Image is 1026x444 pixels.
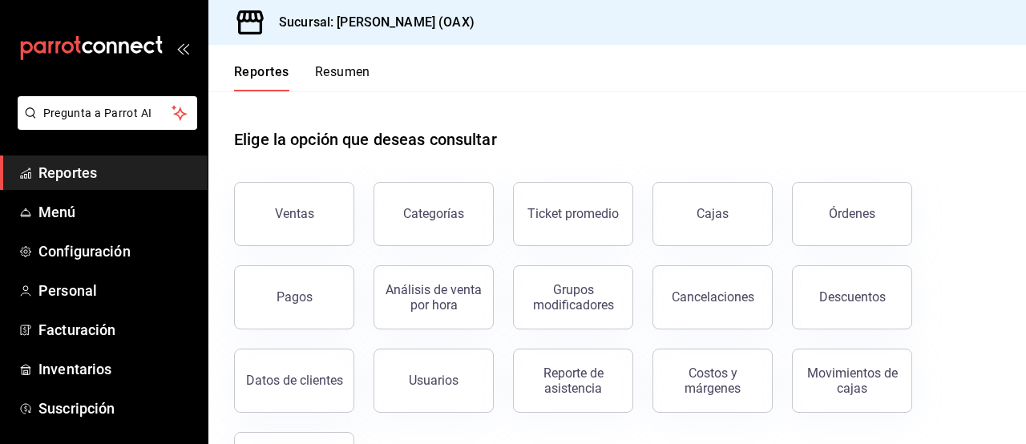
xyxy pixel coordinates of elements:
[234,64,370,91] div: navigation tabs
[277,289,313,305] div: Pagos
[176,42,189,54] button: open_drawer_menu
[38,280,195,301] span: Personal
[523,365,623,396] div: Reporte de asistencia
[275,206,314,221] div: Ventas
[18,96,197,130] button: Pregunta a Parrot AI
[246,373,343,388] div: Datos de clientes
[663,365,762,396] div: Costos y márgenes
[234,182,354,246] button: Ventas
[374,182,494,246] button: Categorías
[38,240,195,262] span: Configuración
[234,265,354,329] button: Pagos
[527,206,619,221] div: Ticket promedio
[792,182,912,246] button: Órdenes
[652,182,773,246] a: Cajas
[384,282,483,313] div: Análisis de venta por hora
[374,349,494,413] button: Usuarios
[802,365,902,396] div: Movimientos de cajas
[672,289,754,305] div: Cancelaciones
[409,373,458,388] div: Usuarios
[819,289,886,305] div: Descuentos
[513,182,633,246] button: Ticket promedio
[234,127,497,151] h1: Elige la opción que deseas consultar
[38,398,195,419] span: Suscripción
[43,105,172,122] span: Pregunta a Parrot AI
[652,349,773,413] button: Costos y márgenes
[315,64,370,91] button: Resumen
[38,201,195,223] span: Menú
[697,204,729,224] div: Cajas
[829,206,875,221] div: Órdenes
[403,206,464,221] div: Categorías
[513,349,633,413] button: Reporte de asistencia
[652,265,773,329] button: Cancelaciones
[266,13,475,32] h3: Sucursal: [PERSON_NAME] (OAX)
[234,64,289,91] button: Reportes
[523,282,623,313] div: Grupos modificadores
[374,265,494,329] button: Análisis de venta por hora
[38,358,195,380] span: Inventarios
[792,349,912,413] button: Movimientos de cajas
[38,319,195,341] span: Facturación
[11,116,197,133] a: Pregunta a Parrot AI
[38,162,195,184] span: Reportes
[513,265,633,329] button: Grupos modificadores
[792,265,912,329] button: Descuentos
[234,349,354,413] button: Datos de clientes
